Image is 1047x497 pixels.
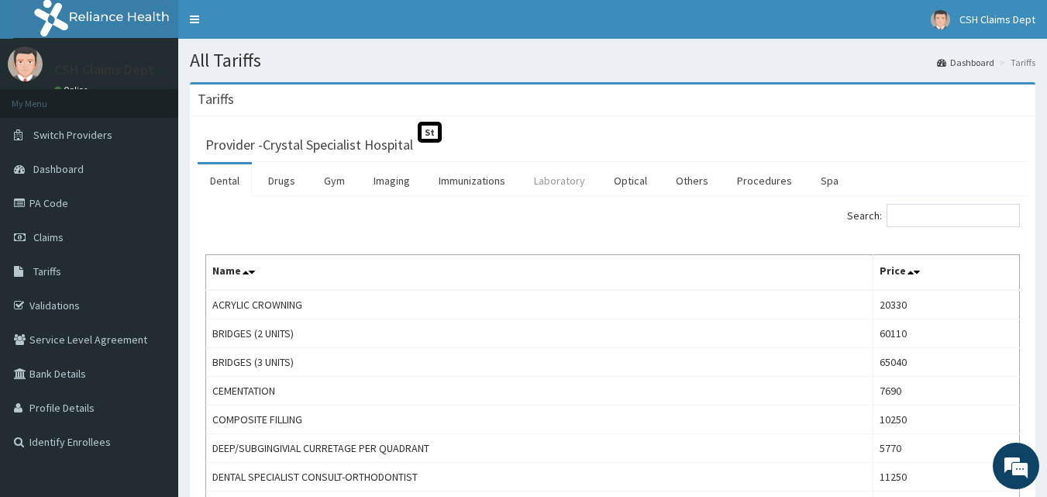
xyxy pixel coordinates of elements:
[54,63,154,77] p: CSH Claims Dept
[361,164,422,197] a: Imaging
[873,377,1019,406] td: 7690
[206,348,873,377] td: BRIDGES (3 UNITS)
[54,85,91,95] a: Online
[206,406,873,434] td: COMPOSITE FILLING
[206,319,873,348] td: BRIDGES (2 UNITS)
[33,162,84,176] span: Dashboard
[206,434,873,463] td: DEEP/SUBGINGIVIAL CURRETAGE PER QUADRANT
[205,138,413,152] h3: Provider - Crystal Specialist Hospital
[873,463,1019,492] td: 11250
[522,164,598,197] a: Laboratory
[996,56,1035,69] li: Tariffs
[206,255,873,291] th: Name
[873,290,1019,319] td: 20330
[198,92,234,106] h3: Tariffs
[206,290,873,319] td: ACRYLIC CROWNING
[190,50,1035,71] h1: All Tariffs
[8,47,43,81] img: User Image
[206,463,873,492] td: DENTAL SPECIALIST CONSULT-ORTHODONTIST
[33,128,112,142] span: Switch Providers
[808,164,851,197] a: Spa
[725,164,804,197] a: Procedures
[312,164,357,197] a: Gym
[931,10,950,29] img: User Image
[601,164,660,197] a: Optical
[887,204,1020,227] input: Search:
[847,204,1020,227] label: Search:
[873,406,1019,434] td: 10250
[33,230,64,244] span: Claims
[959,12,1035,26] span: CSH Claims Dept
[33,264,61,278] span: Tariffs
[418,122,442,143] span: St
[663,164,721,197] a: Others
[206,377,873,406] td: CEMENTATION
[873,255,1019,291] th: Price
[873,319,1019,348] td: 60110
[256,164,308,197] a: Drugs
[198,164,252,197] a: Dental
[873,434,1019,463] td: 5770
[937,56,994,69] a: Dashboard
[873,348,1019,377] td: 65040
[426,164,518,197] a: Immunizations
